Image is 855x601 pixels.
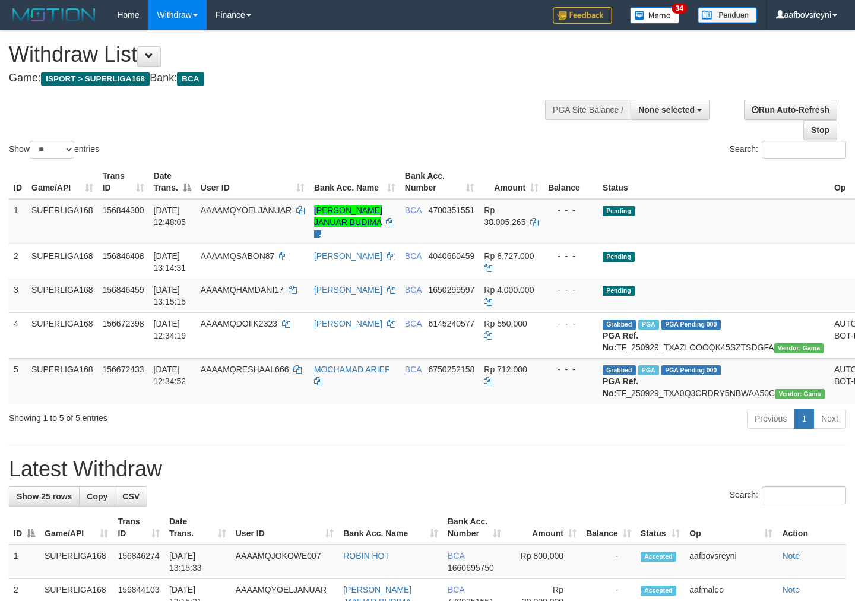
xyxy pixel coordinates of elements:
th: ID [9,165,27,199]
span: Rp 38.005.265 [484,205,525,227]
td: Rp 800,000 [506,545,582,579]
a: Note [782,585,800,594]
td: SUPERLIGA168 [27,199,98,245]
span: Grabbed [603,320,636,330]
span: Pending [603,252,635,262]
span: [DATE] 12:34:19 [154,319,186,340]
td: AAAAMQJOKOWE007 [231,545,338,579]
td: 1 [9,199,27,245]
span: 156672433 [103,365,144,374]
a: Run Auto-Refresh [744,100,837,120]
td: SUPERLIGA168 [27,358,98,404]
span: Copy 6750252158 to clipboard [428,365,474,374]
button: None selected [631,100,710,120]
td: aafbovsreyni [685,545,777,579]
th: Trans ID: activate to sort column ascending [113,511,164,545]
th: Date Trans.: activate to sort column ascending [164,511,231,545]
span: PGA Pending [661,365,721,375]
th: Game/API: activate to sort column ascending [27,165,98,199]
span: 156846459 [103,285,144,295]
img: panduan.png [698,7,757,23]
th: Bank Acc. Number: activate to sort column ascending [443,511,506,545]
span: BCA [448,551,464,561]
th: ID: activate to sort column descending [9,511,40,545]
td: SUPERLIGA168 [27,279,98,312]
th: Action [777,511,846,545]
span: Copy 1660695750 to clipboard [448,563,494,572]
label: Show entries [9,141,99,159]
th: Bank Acc. Number: activate to sort column ascending [400,165,480,199]
a: Next [813,409,846,429]
span: Rp 8.727.000 [484,251,534,261]
div: - - - [548,204,593,216]
span: BCA [405,251,422,261]
td: TF_250929_TXAZLOOOQK45SZTSDGFA [598,312,829,358]
span: BCA [405,285,422,295]
span: 156672398 [103,319,144,328]
th: Status: activate to sort column ascending [636,511,685,545]
span: Rp 712.000 [484,365,527,374]
span: 34 [672,3,688,14]
div: - - - [548,318,593,330]
td: 4 [9,312,27,358]
a: Copy [79,486,115,507]
span: 156846408 [103,251,144,261]
th: Status [598,165,829,199]
th: Game/API: activate to sort column ascending [40,511,113,545]
span: Vendor URL: https://trx31.1velocity.biz [775,389,825,399]
label: Search: [730,141,846,159]
th: User ID: activate to sort column ascending [196,165,309,199]
span: Accepted [641,586,676,596]
span: Show 25 rows [17,492,72,501]
b: PGA Ref. No: [603,377,638,398]
td: 5 [9,358,27,404]
a: [PERSON_NAME] [314,251,382,261]
img: Feedback.jpg [553,7,612,24]
td: 156846274 [113,545,164,579]
span: AAAAMQSABON87 [201,251,275,261]
span: Copy [87,492,107,501]
span: Accepted [641,552,676,562]
span: ISPORT > SUPERLIGA168 [41,72,150,86]
th: Amount: activate to sort column ascending [479,165,543,199]
span: [DATE] 12:48:05 [154,205,186,227]
img: MOTION_logo.png [9,6,99,24]
div: - - - [548,363,593,375]
select: Showentries [30,141,74,159]
span: AAAAMQYOELJANUAR [201,205,292,215]
th: Balance: activate to sort column ascending [581,511,636,545]
a: Show 25 rows [9,486,80,507]
span: Copy 1650299597 to clipboard [428,285,474,295]
td: - [581,545,636,579]
span: Copy 4040660459 to clipboard [428,251,474,261]
span: BCA [177,72,204,86]
a: 1 [794,409,814,429]
th: Bank Acc. Name: activate to sort column ascending [338,511,443,545]
span: Vendor URL: https://trx31.1velocity.biz [774,343,824,353]
span: Pending [603,286,635,296]
a: Stop [803,120,837,140]
span: Rp 4.000.000 [484,285,534,295]
th: User ID: activate to sort column ascending [231,511,338,545]
a: Note [782,551,800,561]
span: CSV [122,492,140,501]
input: Search: [762,141,846,159]
span: [DATE] 13:14:31 [154,251,186,273]
span: BCA [405,319,422,328]
td: SUPERLIGA168 [27,312,98,358]
span: AAAAMQHAMDANI17 [201,285,284,295]
td: SUPERLIGA168 [40,545,113,579]
span: Marked by aafsoycanthlai [638,320,659,330]
span: BCA [448,585,464,594]
span: BCA [405,205,422,215]
h4: Game: Bank: [9,72,558,84]
span: None selected [638,105,695,115]
h1: Withdraw List [9,43,558,67]
span: [DATE] 13:15:15 [154,285,186,306]
h1: Latest Withdraw [9,457,846,481]
span: Copy 4700351551 to clipboard [428,205,474,215]
span: BCA [405,365,422,374]
a: MOCHAMAD ARIEF [314,365,390,374]
div: - - - [548,250,593,262]
td: 2 [9,245,27,279]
